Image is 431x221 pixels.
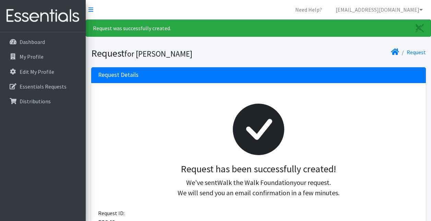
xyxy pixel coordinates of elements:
[407,49,426,56] a: Request
[20,83,67,90] p: Essentials Requests
[104,177,414,198] p: We've sent your request. We will send you an email confirmation in a few minutes.
[3,50,83,63] a: My Profile
[217,178,294,187] span: Walk the Walk Foundation
[3,94,83,108] a: Distributions
[20,38,45,45] p: Dashboard
[409,20,431,36] a: Close
[3,80,83,93] a: Essentials Requests
[3,4,83,27] img: HumanEssentials
[290,3,327,16] a: Need Help?
[91,47,256,59] h1: Request
[330,3,428,16] a: [EMAIL_ADDRESS][DOMAIN_NAME]
[20,98,51,105] p: Distributions
[124,49,192,59] small: for [PERSON_NAME]
[3,65,83,79] a: Edit My Profile
[20,53,44,60] p: My Profile
[98,210,124,217] span: Request ID:
[86,20,431,37] div: Request was successfully created.
[98,71,139,79] h3: Request Details
[104,163,414,175] h3: Request has been successfully created!
[3,35,83,49] a: Dashboard
[20,68,54,75] p: Edit My Profile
